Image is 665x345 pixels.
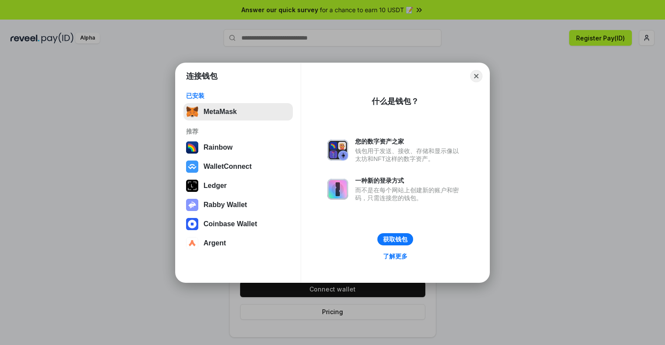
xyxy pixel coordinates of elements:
div: 了解更多 [383,252,407,260]
div: 您的数字资产之家 [355,137,463,145]
h1: 连接钱包 [186,71,217,81]
button: WalletConnect [183,158,293,175]
div: 已安装 [186,92,290,100]
div: Coinbase Wallet [204,220,257,228]
button: Argent [183,234,293,252]
a: 了解更多 [378,251,413,262]
div: 钱包用于发送、接收、存储和显示像以太坊和NFT这样的数字资产。 [355,147,463,163]
div: 一种新的登录方式 [355,177,463,184]
img: svg+xml,%3Csvg%20width%3D%22120%22%20height%3D%22120%22%20viewBox%3D%220%200%20120%20120%22%20fil... [186,141,198,154]
img: svg+xml,%3Csvg%20width%3D%2228%22%20height%3D%2228%22%20viewBox%3D%220%200%2028%2028%22%20fill%3D... [186,161,198,173]
div: Ledger [204,182,227,190]
img: svg+xml,%3Csvg%20width%3D%2228%22%20height%3D%2228%22%20viewBox%3D%220%200%2028%2028%22%20fill%3D... [186,237,198,249]
div: Rabby Wallet [204,201,247,209]
button: Rainbow [183,139,293,156]
button: Rabby Wallet [183,196,293,214]
div: WalletConnect [204,163,252,171]
div: 什么是钱包？ [372,96,419,107]
div: Rainbow [204,144,233,151]
img: svg+xml,%3Csvg%20xmlns%3D%22http%3A%2F%2Fwww.w3.org%2F2000%2Fsvg%22%20fill%3D%22none%22%20viewBox... [327,140,348,161]
div: 而不是在每个网站上创建新的账户和密码，只需连接您的钱包。 [355,186,463,202]
div: Argent [204,239,226,247]
div: 推荐 [186,127,290,135]
img: svg+xml,%3Csvg%20xmlns%3D%22http%3A%2F%2Fwww.w3.org%2F2000%2Fsvg%22%20width%3D%2228%22%20height%3... [186,180,198,192]
button: Coinbase Wallet [183,215,293,233]
button: MetaMask [183,103,293,121]
img: svg+xml,%3Csvg%20xmlns%3D%22http%3A%2F%2Fwww.w3.org%2F2000%2Fsvg%22%20fill%3D%22none%22%20viewBox... [186,199,198,211]
img: svg+xml,%3Csvg%20xmlns%3D%22http%3A%2F%2Fwww.w3.org%2F2000%2Fsvg%22%20fill%3D%22none%22%20viewBox... [327,179,348,200]
div: MetaMask [204,108,237,116]
img: svg+xml,%3Csvg%20fill%3D%22none%22%20height%3D%2233%22%20viewBox%3D%220%200%2035%2033%22%20width%... [186,106,198,118]
button: Ledger [183,177,293,194]
img: svg+xml,%3Csvg%20width%3D%2228%22%20height%3D%2228%22%20viewBox%3D%220%200%2028%2028%22%20fill%3D... [186,218,198,230]
div: 获取钱包 [383,235,407,243]
button: Close [470,70,482,82]
button: 获取钱包 [377,233,413,245]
